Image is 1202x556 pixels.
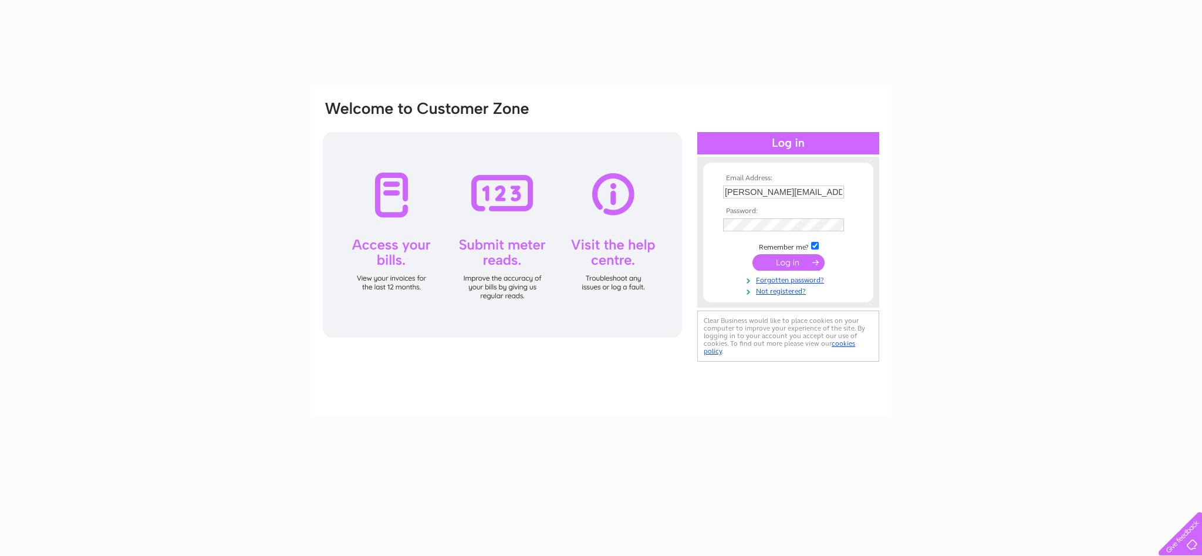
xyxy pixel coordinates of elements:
[723,285,856,296] a: Not registered?
[720,240,856,252] td: Remember me?
[723,274,856,285] a: Forgotten password?
[704,339,855,355] a: cookies policy
[720,207,856,215] th: Password:
[752,254,825,271] input: Submit
[697,311,879,362] div: Clear Business would like to place cookies on your computer to improve your experience of the sit...
[720,174,856,183] th: Email Address:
